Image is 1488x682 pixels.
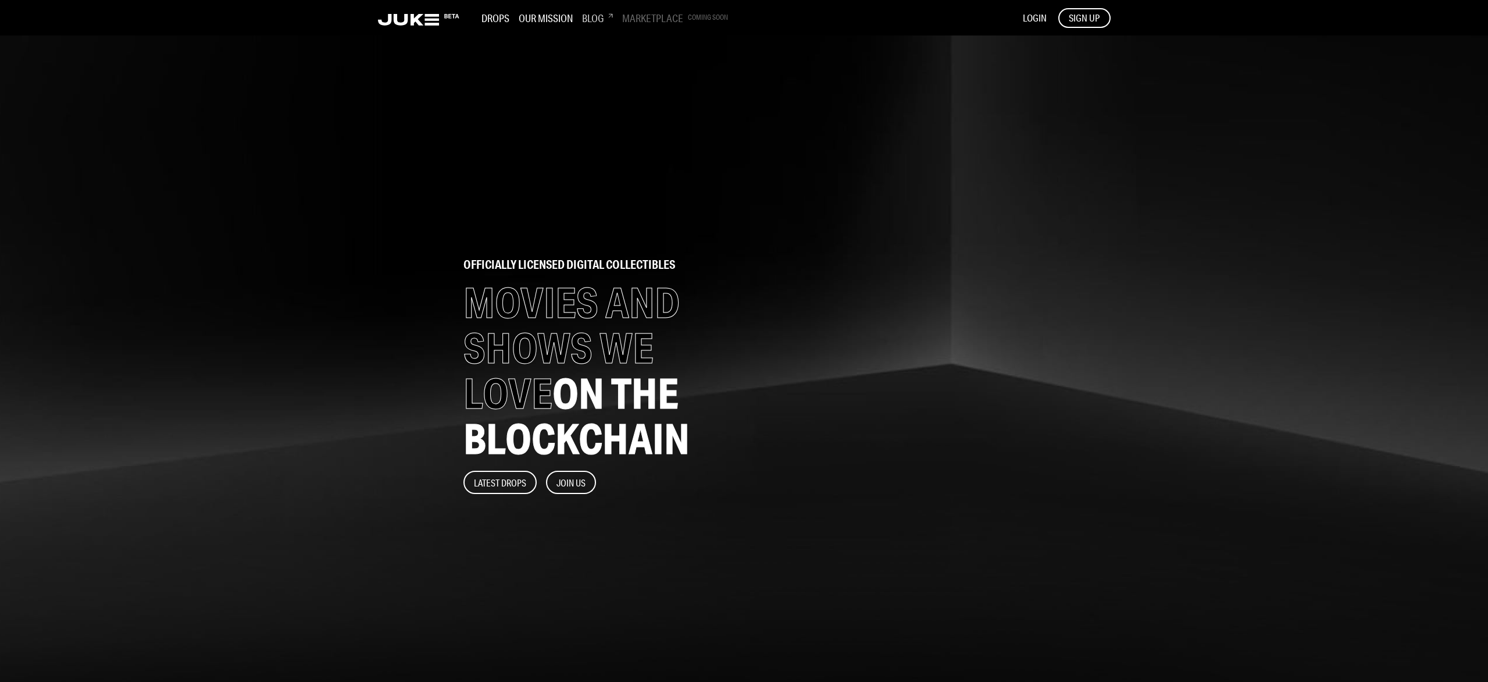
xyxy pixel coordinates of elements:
button: LOGIN [1023,12,1047,24]
h1: MOVIES AND SHOWS WE LOVE [463,280,727,461]
h2: officially licensed digital collectibles [463,259,727,271]
span: ON THE BLOCKCHAIN [463,368,690,464]
span: SIGN UP [1069,12,1100,24]
h3: Drops [481,12,509,24]
button: SIGN UP [1058,8,1111,28]
img: home-banner [750,176,1025,577]
h3: Our Mission [519,12,573,24]
button: Join Us [546,471,596,494]
button: Latest Drops [463,471,537,494]
h3: Blog [582,12,613,24]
